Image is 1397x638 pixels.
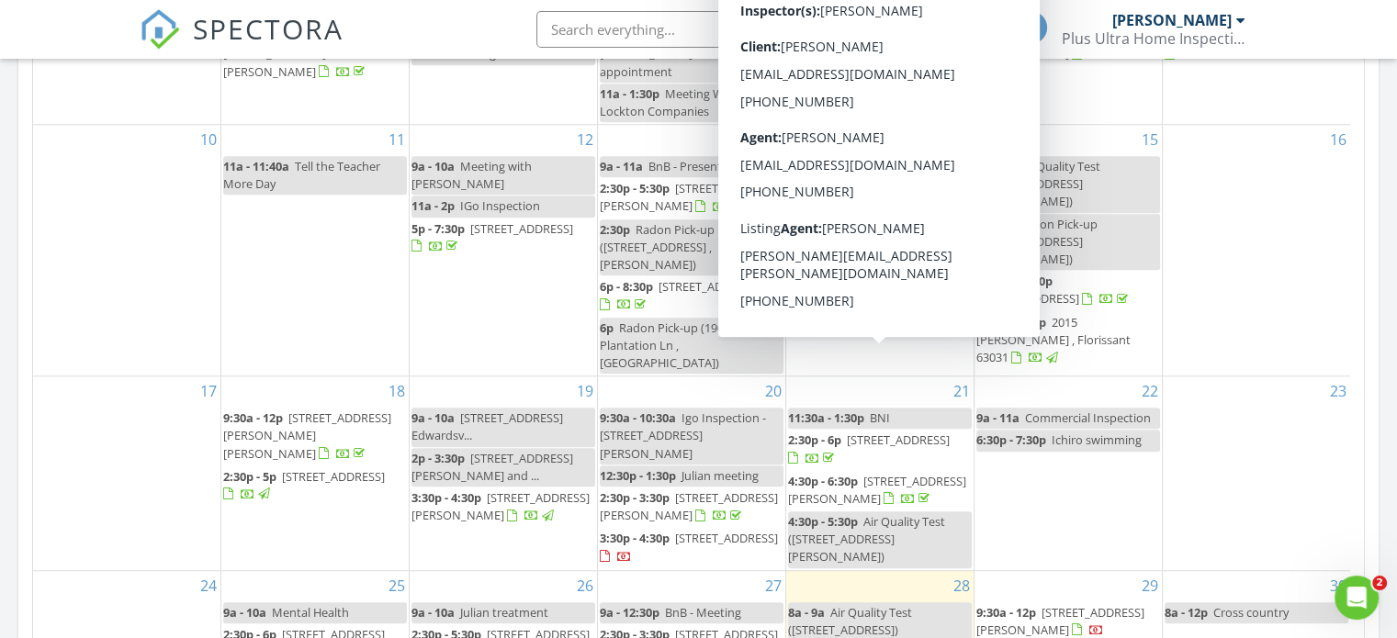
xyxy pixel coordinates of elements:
[976,431,1046,448] span: 6:30p - 7:30p
[1372,576,1387,590] span: 2
[600,489,778,523] span: [STREET_ADDRESS][PERSON_NAME]
[788,158,825,174] span: 8a - 9a
[974,125,1162,376] td: Go to August 15, 2025
[119,83,179,102] div: • 11h ago
[1165,604,1208,621] span: 8a - 12p
[830,158,924,174] span: 1 st day of school
[411,604,455,621] span: 9a - 10a
[21,64,58,101] img: Profile image for Support
[411,409,455,426] span: 9a - 10a
[788,473,966,507] a: 4:30p - 6:30p [STREET_ADDRESS][PERSON_NAME]
[1025,409,1151,426] span: Commercial Inspection
[600,604,659,621] span: 9a - 12:30p
[223,45,326,79] span: [STREET_ADDRESS][PERSON_NAME]
[33,125,221,376] td: Go to August 10, 2025
[788,513,945,565] span: Air Quality Test ([STREET_ADDRESS][PERSON_NAME])
[184,469,276,543] button: Help
[65,151,116,170] div: Support
[460,197,540,214] span: IGo Inspection
[573,376,597,406] a: Go to August 19, 2025
[950,571,974,600] a: Go to August 28, 2025
[410,125,598,376] td: Go to August 12, 2025
[659,278,761,295] span: [STREET_ADDRESS]
[600,409,766,461] span: Igo Inspection - [STREET_ADDRESS][PERSON_NAME]
[411,197,455,214] span: 11a - 2p
[761,125,785,154] a: Go to August 13, 2025
[1162,376,1350,570] td: Go to August 23, 2025
[411,220,465,237] span: 5p - 7:30p
[65,201,767,216] span: An email could not be delivered: For more information, view Why emails don't get delivered (Suppo...
[411,489,590,523] a: 3:30p - 4:30p [STREET_ADDRESS][PERSON_NAME]
[304,515,339,528] span: Tasks
[788,180,963,214] a: 10a - 12:30p [STREET_ADDRESS][PERSON_NAME]
[215,515,244,528] span: Help
[1052,431,1142,448] span: Ichiro swimming
[223,409,391,461] span: [STREET_ADDRESS][PERSON_NAME][PERSON_NAME]
[788,513,858,530] span: 4:30p - 5:30p
[976,158,1100,209] span: Air Quality Test ([STREET_ADDRESS][PERSON_NAME])
[600,530,670,546] span: 3:30p - 4:30p
[788,431,950,465] a: 2:30p - 6p [STREET_ADDRESS]
[600,278,761,312] a: 6p - 8:30p [STREET_ADDRESS]
[65,286,116,306] div: Support
[223,468,276,485] span: 2:30p - 5p
[785,125,974,376] td: Go to August 14, 2025
[119,286,179,306] div: • 13h ago
[223,158,289,174] span: 11a - 11:40a
[1165,28,1343,62] a: 9:30a - 3:09p [STREET_ADDRESS]
[33,376,221,570] td: Go to August 17, 2025
[27,515,64,528] span: Home
[788,604,825,621] span: 8a - 9a
[1112,11,1232,29] div: [PERSON_NAME]
[600,319,730,371] span: Radon Pick-up (1909 Plantation Ln , [GEOGRAPHIC_DATA])
[1213,604,1289,621] span: Cross country
[411,158,532,192] span: Meeting with [PERSON_NAME]
[65,422,116,442] div: Support
[119,151,179,170] div: • 13h ago
[272,604,349,621] span: Mental Health
[411,409,563,443] span: [STREET_ADDRESS] Edwardsv...
[102,515,173,528] span: Messages
[788,67,972,106] a: 5p - 6p [STREET_ADDRESS]
[411,489,481,506] span: 3:30p - 4:30p
[223,409,283,426] span: 9:30a - 12p
[276,469,367,543] button: Tasks
[950,125,974,154] a: Go to August 14, 2025
[976,290,1079,307] span: [STREET_ADDRESS]
[600,85,659,102] span: 11a - 1:30p
[385,571,409,600] a: Go to August 25, 2025
[788,180,963,214] span: [STREET_ADDRESS][PERSON_NAME]
[976,271,1160,310] a: 9:30a - 12:30p [STREET_ADDRESS]
[1335,576,1379,620] iframe: Intercom live chat
[460,604,548,621] span: Julian treatment
[119,218,179,238] div: • 13h ago
[788,409,864,426] span: 11:30a - 1:30p
[600,158,643,174] span: 9a - 11a
[830,69,933,85] span: [STREET_ADDRESS]
[119,422,171,442] div: • [DATE]
[1138,571,1162,600] a: Go to August 29, 2025
[65,218,116,238] div: Support
[976,216,1098,267] span: Radon Pick-up ([STREET_ADDRESS][PERSON_NAME])
[761,571,785,600] a: Go to August 27, 2025
[976,604,1144,638] span: [STREET_ADDRESS][PERSON_NAME]
[410,376,598,570] td: Go to August 19, 2025
[788,69,825,85] span: 5p - 6p
[21,268,58,305] img: Profile image for Support
[600,319,614,336] span: 6p
[598,125,786,376] td: Go to August 13, 2025
[21,336,58,373] img: Profile image for Support
[600,221,715,273] span: Radon Pick-up ([STREET_ADDRESS] , [PERSON_NAME])
[573,571,597,600] a: Go to August 26, 2025
[870,409,890,426] span: BNI
[785,376,974,570] td: Go to August 21, 2025
[950,376,974,406] a: Go to August 21, 2025
[1326,571,1350,600] a: Go to August 30, 2025
[119,354,171,374] div: • [DATE]
[976,273,1053,289] span: 9:30a - 12:30p
[788,69,933,103] a: 5p - 6p [STREET_ADDRESS]
[223,409,391,461] a: 9:30a - 12p [STREET_ADDRESS][PERSON_NAME][PERSON_NAME]
[411,450,465,466] span: 2p - 3:30p
[573,125,597,154] a: Go to August 12, 2025
[788,604,912,638] span: Air Quality Test ([STREET_ADDRESS])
